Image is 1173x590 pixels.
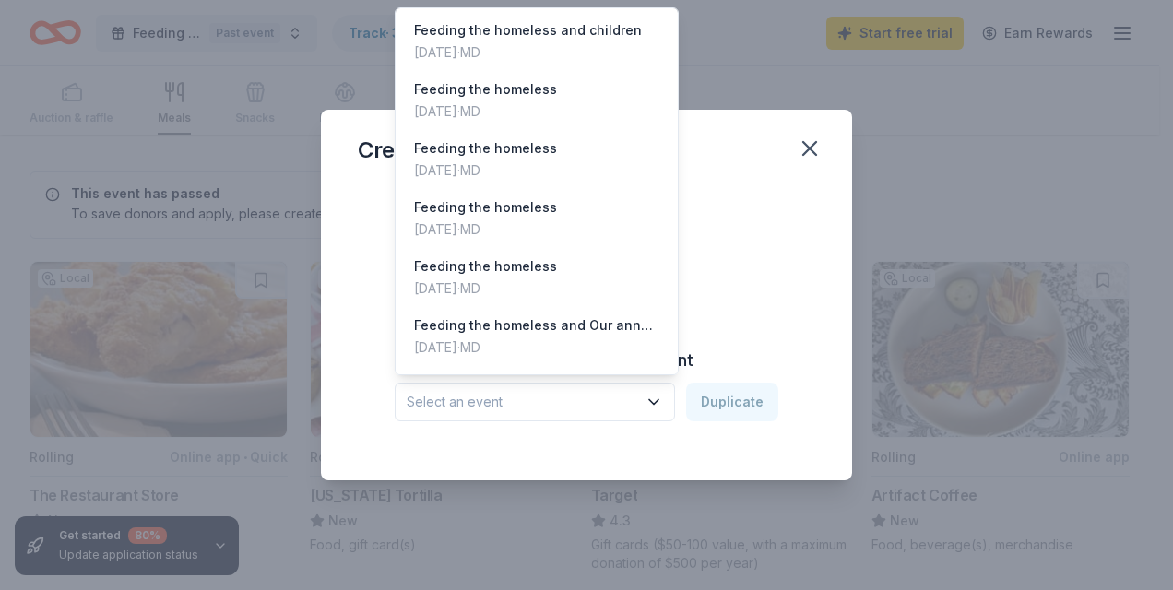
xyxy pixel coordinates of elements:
div: [DATE] · MD [414,100,557,123]
div: [DATE] · MD [414,41,642,64]
div: [DATE] · MD [414,159,557,182]
div: Feeding the homeless [414,373,557,395]
div: Feeding the homeless and children [414,19,642,41]
div: [DATE] · MD [414,336,659,359]
div: [DATE] · MD [414,277,557,300]
div: Feeding the homeless and Our annual Back-to-School event [414,314,659,336]
div: Feeding the homeless [414,255,557,277]
div: Feeding the homeless [414,196,557,218]
button: Select an event [395,383,675,421]
span: Select an event [407,391,637,413]
div: Select an event [395,7,679,375]
div: Feeding the homeless [414,78,557,100]
div: [DATE] · MD [414,218,557,241]
div: Feeding the homeless [414,137,557,159]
